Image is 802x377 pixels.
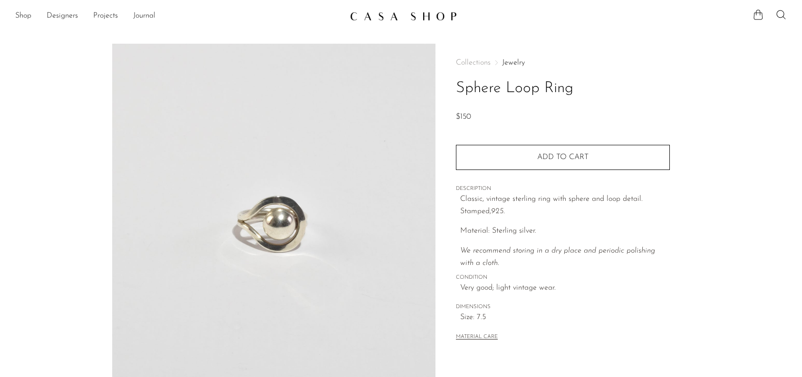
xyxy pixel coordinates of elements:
a: Journal [133,10,155,22]
a: Shop [15,10,31,22]
i: We recommend storing in a dry place and periodic polishing with a cloth. [460,247,655,267]
ul: NEW HEADER MENU [15,8,342,24]
p: Classic, vintage sterling ring with sphere and loop detail. Stamped, [460,193,670,217]
span: Size: 7.5 [460,311,670,324]
span: Add to cart [537,153,589,161]
h1: Sphere Loop Ring [456,76,670,101]
span: Collections [456,59,491,66]
span: DIMENSIONS [456,303,670,311]
button: MATERIAL CARE [456,334,498,341]
span: DESCRIPTION [456,185,670,193]
a: Projects [93,10,118,22]
em: 925. [491,207,505,215]
span: Very good; light vintage wear. [460,282,670,294]
a: Designers [47,10,78,22]
p: Material: Sterling silver. [460,225,670,237]
button: Add to cart [456,145,670,170]
span: CONDITION [456,273,670,282]
span: $150 [456,113,471,121]
nav: Breadcrumbs [456,59,670,66]
a: Jewelry [502,59,525,66]
nav: Desktop navigation [15,8,342,24]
